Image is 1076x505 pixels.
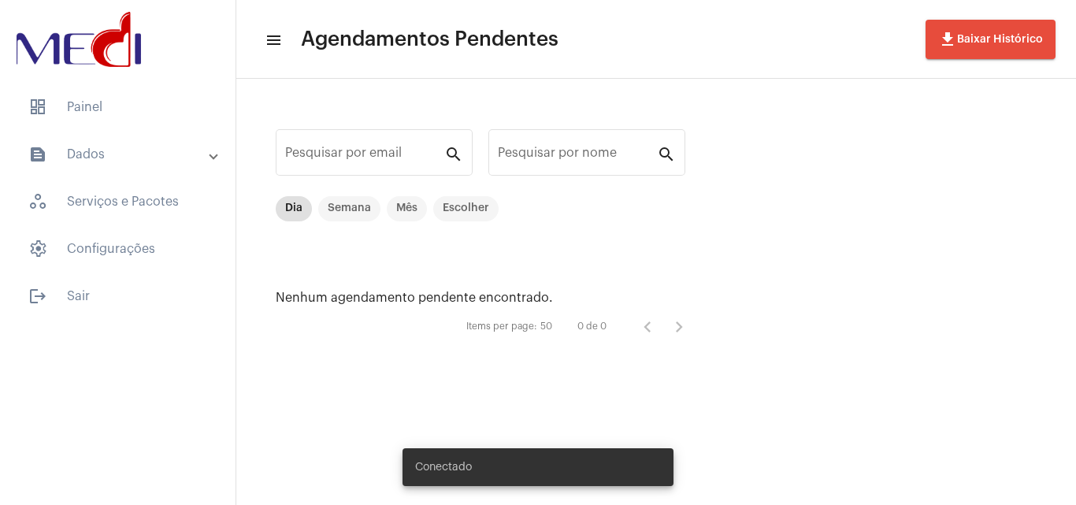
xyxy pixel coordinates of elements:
button: Próxima página [663,311,695,343]
span: Nenhum agendamento pendente encontrado. [276,291,553,304]
span: Serviços e Pacotes [16,183,220,221]
mat-expansion-panel-header: sidenav iconDados [9,136,236,173]
div: Items per page: [466,321,537,332]
mat-icon: search [657,144,676,163]
span: Agendamentos Pendentes [301,27,558,52]
mat-icon: file_download [938,30,957,49]
mat-panel-title: Dados [28,145,210,164]
div: 50 [540,321,552,332]
mat-icon: sidenav icon [28,145,47,164]
mat-chip: Semana [318,196,380,221]
span: Configurações [16,230,220,268]
mat-icon: sidenav icon [265,31,280,50]
span: sidenav icon [28,192,47,211]
span: sidenav icon [28,98,47,117]
img: d3a1b5fa-500b-b90f-5a1c-719c20e9830b.png [13,8,145,71]
mat-icon: sidenav icon [28,287,47,306]
mat-chip: Dia [276,196,312,221]
div: 0 de 0 [577,321,607,332]
button: Página anterior [632,311,663,343]
mat-chip: Escolher [433,196,499,221]
span: sidenav icon [28,240,47,258]
span: Painel [16,88,220,126]
span: Sair [16,277,220,315]
button: Baixar Histórico [926,20,1056,59]
span: Baixar Histórico [938,34,1043,45]
mat-icon: search [444,144,463,163]
span: Conectado [415,459,472,475]
input: Pesquisar por nome [498,149,657,163]
mat-chip: Mês [387,196,427,221]
input: Pesquisar por email [285,149,444,163]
